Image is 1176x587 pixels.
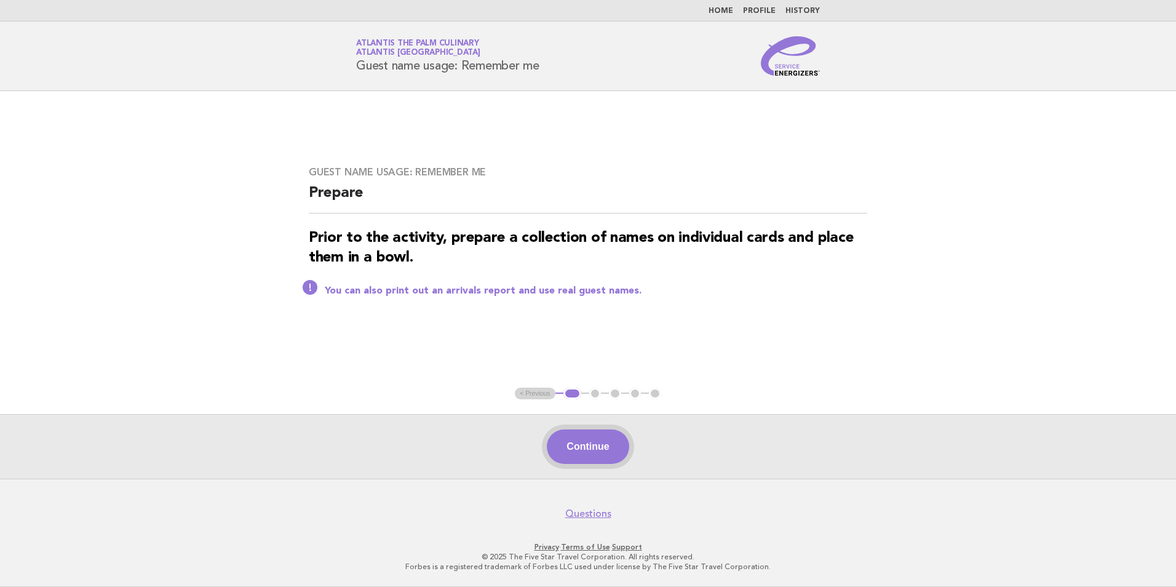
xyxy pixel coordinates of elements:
p: Forbes is a registered trademark of Forbes LLC used under license by The Five Star Travel Corpora... [212,562,964,572]
h3: Guest name usage: Remember me [309,166,867,178]
a: Questions [565,508,611,520]
a: Home [709,7,733,15]
p: © 2025 The Five Star Travel Corporation. All rights reserved. [212,552,964,562]
p: You can also print out an arrivals report and use real guest names. [325,285,867,297]
a: Terms of Use [561,543,610,551]
a: Support [612,543,642,551]
p: · · [212,542,964,552]
h2: Prepare [309,183,867,214]
strong: Prior to the activity, prepare a collection of names on individual cards and place them in a bowl. [309,231,853,265]
span: Atlantis [GEOGRAPHIC_DATA] [356,49,480,57]
button: 1 [563,388,581,400]
a: Atlantis The Palm CulinaryAtlantis [GEOGRAPHIC_DATA] [356,39,480,57]
img: Service Energizers [761,36,820,76]
a: Profile [743,7,776,15]
button: Continue [547,429,629,464]
h1: Guest name usage: Remember me [356,40,539,72]
a: Privacy [534,543,559,551]
a: History [785,7,820,15]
